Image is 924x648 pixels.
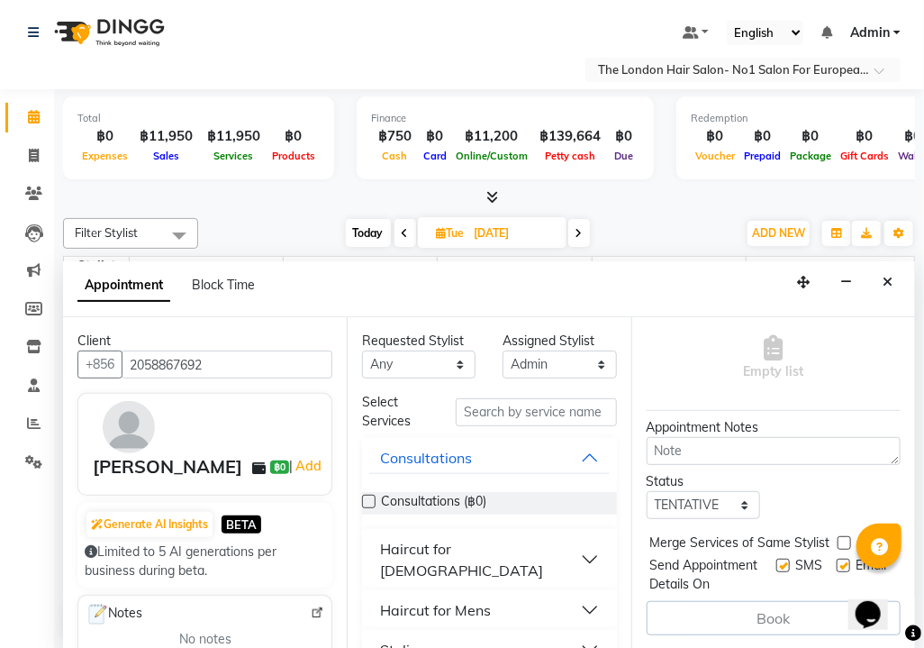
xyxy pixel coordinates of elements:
[86,603,142,626] span: Notes
[77,351,122,379] button: +856
[647,418,901,437] div: Appointment Notes
[132,126,200,147] div: ฿11,950
[77,332,332,351] div: Client
[650,556,769,594] span: Send Appointment Details On
[432,226,469,240] span: Tue
[371,126,419,147] div: ฿750
[532,126,608,147] div: ฿139,664
[293,455,324,477] a: Add
[874,269,901,297] button: Close
[540,150,600,162] span: Petty cash
[369,594,609,626] button: Haircut for Mens
[85,543,325,580] div: Limited to 5 AI generations per business during beta.
[593,257,746,279] span: Aom
[77,111,320,126] div: Total
[284,257,437,279] span: Tai
[752,226,805,240] span: ADD NEW
[149,150,184,162] span: Sales
[850,23,890,42] span: Admin
[785,126,836,147] div: ฿0
[77,126,132,147] div: ฿0
[438,257,591,279] span: Gen
[608,126,639,147] div: ฿0
[691,126,739,147] div: ฿0
[380,538,580,581] div: Haircut for [DEMOGRAPHIC_DATA]
[848,576,906,630] iframe: chat widget
[739,150,785,162] span: Prepaid
[856,556,886,594] span: Email
[222,516,261,533] span: BETA
[77,150,132,162] span: Expenses
[836,150,893,162] span: Gift Cards
[451,150,532,162] span: Online/Custom
[739,126,785,147] div: ฿0
[46,7,169,58] img: logo
[369,442,609,474] button: Consultations
[267,150,320,162] span: Products
[469,220,559,247] input: 2025-10-07
[210,150,258,162] span: Services
[419,150,451,162] span: Card
[64,257,129,276] div: Stylist
[747,221,810,246] button: ADD NEW
[380,599,491,621] div: Haircut for Mens
[192,277,255,293] span: Block Time
[77,269,170,302] span: Appointment
[378,150,412,162] span: Cash
[93,453,242,480] div: [PERSON_NAME]
[691,150,739,162] span: Voucher
[795,556,822,594] span: SMS
[267,126,320,147] div: ฿0
[103,401,155,453] img: avatar
[75,225,138,240] span: Filter Stylist
[610,150,638,162] span: Due
[836,126,893,147] div: ฿0
[647,472,760,491] div: Status
[451,126,532,147] div: ฿11,200
[743,335,803,381] span: Empty list
[650,534,830,556] span: Merge Services of Same Stylist
[380,447,472,469] div: Consultations
[270,461,289,475] span: ฿0
[122,351,332,379] input: Search by Name/Mobile/Email/Code
[381,492,486,515] span: Consultations (฿0)
[456,398,616,426] input: Search by service name
[747,257,901,279] span: Admin
[369,533,609,587] button: Haircut for [DEMOGRAPHIC_DATA]
[362,332,476,351] div: Requested Stylist
[371,111,639,126] div: Finance
[130,257,283,279] span: Sunny
[503,332,616,351] div: Assigned Stylist
[86,512,213,537] button: Generate AI Insights
[785,150,836,162] span: Package
[346,219,391,247] span: Today
[289,455,324,477] span: |
[200,126,267,147] div: ฿11,950
[349,393,442,431] div: Select Services
[419,126,451,147] div: ฿0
